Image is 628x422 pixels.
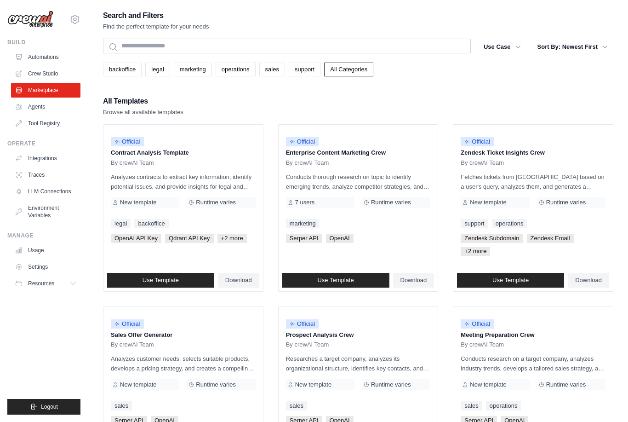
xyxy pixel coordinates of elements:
[546,199,586,206] span: Runtime varies
[103,63,142,76] a: backoffice
[286,172,431,191] p: Conducts thorough research on topic to identify emerging trends, analyze competitor strategies, a...
[111,401,132,410] a: sales
[11,66,80,81] a: Crew Studio
[7,39,80,46] div: Build
[486,401,521,410] a: operations
[111,137,144,146] span: Official
[217,234,247,243] span: +2 more
[174,63,212,76] a: marketing
[11,99,80,114] a: Agents
[478,39,526,55] button: Use Case
[289,63,320,76] a: support
[28,280,54,287] span: Resources
[371,199,411,206] span: Runtime varies
[286,354,431,373] p: Researches a target company, analyzes its organizational structure, identifies key contacts, and ...
[461,330,605,340] p: Meeting Preparation Crew
[286,319,319,329] span: Official
[457,273,564,288] a: Use Template
[7,399,80,415] button: Logout
[111,354,256,373] p: Analyzes customer needs, selects suitable products, develops a pricing strategy, and creates a co...
[11,83,80,98] a: Marketplace
[286,137,319,146] span: Official
[111,341,154,348] span: By crewAI Team
[461,137,494,146] span: Official
[286,219,320,228] a: marketing
[324,63,373,76] a: All Categories
[111,234,161,243] span: OpenAI API Key
[461,172,605,191] p: Fetches tickets from [GEOGRAPHIC_DATA] based on a user's query, analyzes them, and generates a su...
[120,199,156,206] span: New template
[295,381,331,388] span: New template
[103,9,209,22] h2: Search and Filters
[286,148,431,157] p: Enterprise Content Marketing Crew
[11,151,80,166] a: Integrations
[461,354,605,373] p: Conducts research on a target company, analyzes industry trends, develops a tailored sales strate...
[546,381,586,388] span: Runtime varies
[7,140,80,147] div: Operate
[107,273,214,288] a: Use Template
[11,201,80,223] a: Environment Variables
[575,277,602,284] span: Download
[568,273,609,288] a: Download
[103,95,183,108] h2: All Templates
[11,184,80,199] a: LLM Connections
[225,277,252,284] span: Download
[317,277,354,284] span: Use Template
[11,243,80,258] a: Usage
[165,234,214,243] span: Qdrant API Key
[400,277,427,284] span: Download
[111,319,144,329] span: Official
[470,381,506,388] span: New template
[461,148,605,157] p: Zendesk Ticket Insights Crew
[11,116,80,131] a: Tool Registry
[259,63,285,76] a: sales
[11,260,80,274] a: Settings
[461,401,482,410] a: sales
[286,341,329,348] span: By crewAI Team
[111,219,131,228] a: legal
[216,63,256,76] a: operations
[282,273,389,288] a: Use Template
[295,199,315,206] span: 7 users
[393,273,434,288] a: Download
[461,219,488,228] a: support
[326,234,354,243] span: OpenAI
[492,219,527,228] a: operations
[41,403,58,410] span: Logout
[7,11,53,28] img: Logo
[111,330,256,340] p: Sales Offer Generator
[196,381,236,388] span: Runtime varies
[120,381,156,388] span: New template
[461,234,523,243] span: Zendesk Subdomain
[461,341,504,348] span: By crewAI Team
[286,234,322,243] span: Serper API
[461,319,494,329] span: Official
[134,219,168,228] a: backoffice
[143,277,179,284] span: Use Template
[103,108,183,117] p: Browse all available templates
[11,168,80,182] a: Traces
[532,39,613,55] button: Sort By: Newest First
[470,199,506,206] span: New template
[103,22,209,31] p: Find the perfect template for your needs
[492,277,529,284] span: Use Template
[461,159,504,167] span: By crewAI Team
[527,234,574,243] span: Zendesk Email
[371,381,411,388] span: Runtime varies
[11,50,80,64] a: Automations
[461,247,490,256] span: +2 more
[111,148,256,157] p: Contract Analysis Template
[286,159,329,167] span: By crewAI Team
[145,63,170,76] a: legal
[286,401,307,410] a: sales
[218,273,259,288] a: Download
[111,159,154,167] span: By crewAI Team
[111,172,256,191] p: Analyzes contracts to extract key information, identify potential issues, and provide insights fo...
[286,330,431,340] p: Prospect Analysis Crew
[7,232,80,239] div: Manage
[11,276,80,291] button: Resources
[196,199,236,206] span: Runtime varies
